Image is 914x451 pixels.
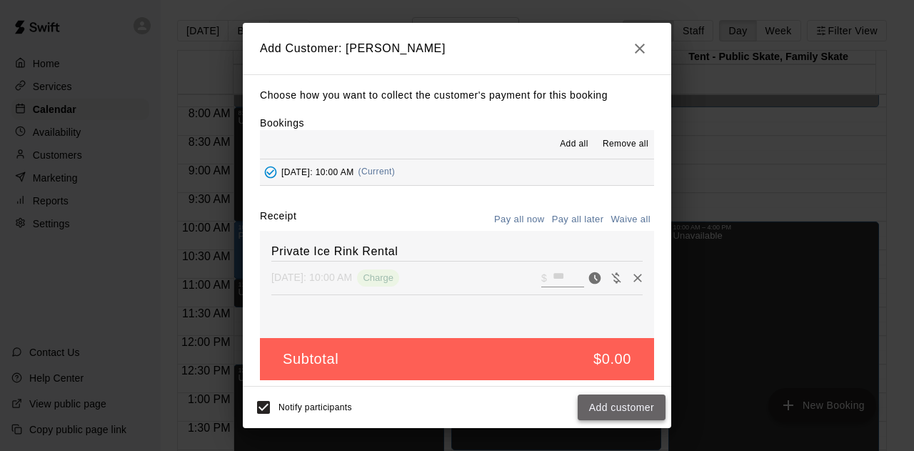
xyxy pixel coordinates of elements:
[551,133,597,156] button: Add all
[491,209,548,231] button: Pay all now
[260,209,296,231] label: Receipt
[606,271,627,283] span: Waive payment
[271,270,352,284] p: [DATE]: 10:00 AM
[260,159,654,186] button: Added - Collect Payment[DATE]: 10:00 AM(Current)
[283,350,338,369] h5: Subtotal
[541,271,547,285] p: $
[243,23,671,74] h2: Add Customer: [PERSON_NAME]
[281,167,354,177] span: [DATE]: 10:00 AM
[271,242,643,261] h6: Private Ice Rink Rental
[560,137,588,152] span: Add all
[578,395,666,421] button: Add customer
[584,271,606,283] span: Pay now
[260,86,654,104] p: Choose how you want to collect the customer's payment for this booking
[607,209,654,231] button: Waive all
[548,209,608,231] button: Pay all later
[627,267,648,289] button: Remove
[260,117,304,129] label: Bookings
[593,350,631,369] h5: $0.00
[260,162,281,183] button: Added - Collect Payment
[358,167,396,177] span: (Current)
[597,133,654,156] button: Remove all
[603,137,648,152] span: Remove all
[278,402,352,412] span: Notify participants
